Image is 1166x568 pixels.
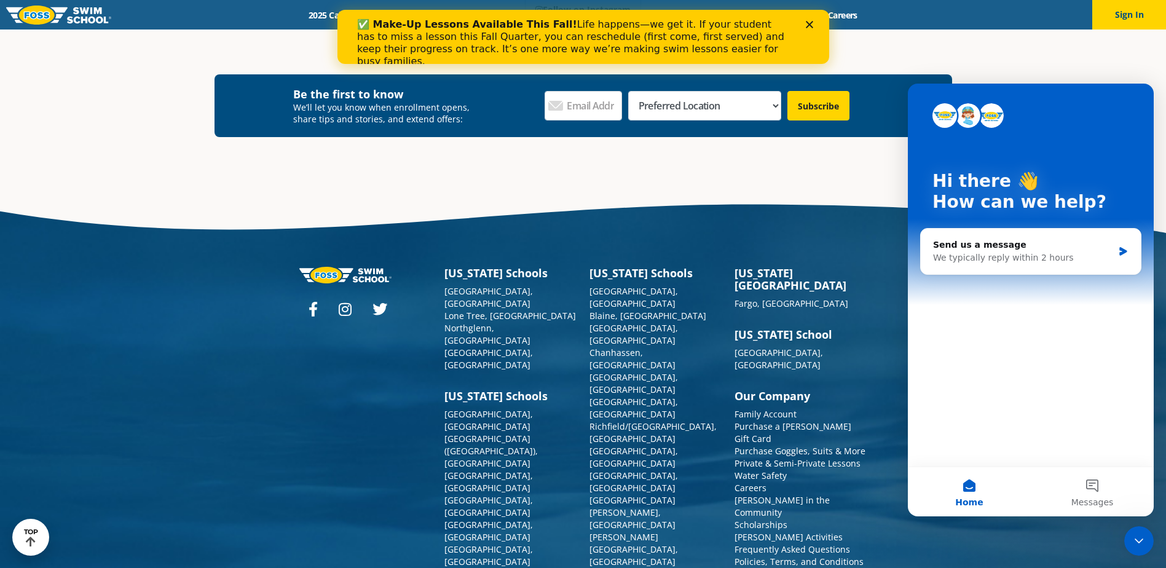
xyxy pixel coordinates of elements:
[648,9,779,21] a: Swim Like [PERSON_NAME]
[589,420,717,444] a: Richfield/[GEOGRAPHIC_DATA], [GEOGRAPHIC_DATA]
[735,494,830,518] a: [PERSON_NAME] in the Community
[299,267,392,283] img: Foss-logo-horizontal-white.svg
[735,267,867,291] h3: [US_STATE][GEOGRAPHIC_DATA]
[735,347,823,371] a: [GEOGRAPHIC_DATA], [GEOGRAPHIC_DATA]
[589,310,706,321] a: Blaine, [GEOGRAPHIC_DATA]
[735,470,787,481] a: Water Safety
[735,543,850,555] a: Frequently Asked Questions
[444,347,533,371] a: [GEOGRAPHIC_DATA], [GEOGRAPHIC_DATA]
[735,445,865,457] a: Purchase Goggles, Suits & More
[735,408,797,420] a: Family Account
[444,267,577,279] h3: [US_STATE] Schools
[444,322,530,346] a: Northglenn, [GEOGRAPHIC_DATA]
[24,528,38,547] div: TOP
[444,519,533,543] a: [GEOGRAPHIC_DATA], [GEOGRAPHIC_DATA]
[298,9,375,21] a: 2025 Calendar
[589,322,678,346] a: [GEOGRAPHIC_DATA], [GEOGRAPHIC_DATA]
[427,9,534,21] a: Swim Path® Program
[817,9,868,21] a: Careers
[444,543,533,567] a: [GEOGRAPHIC_DATA], [GEOGRAPHIC_DATA]
[589,445,678,469] a: [GEOGRAPHIC_DATA], [GEOGRAPHIC_DATA]
[545,91,622,120] input: Email Address
[735,328,867,341] h3: [US_STATE] School
[1124,526,1154,556] iframe: Intercom live chat
[589,285,678,309] a: [GEOGRAPHIC_DATA], [GEOGRAPHIC_DATA]
[375,9,427,21] a: Schools
[444,470,533,494] a: [GEOGRAPHIC_DATA], [GEOGRAPHIC_DATA]
[589,347,676,371] a: Chanhassen, [GEOGRAPHIC_DATA]
[735,482,766,494] a: Careers
[735,457,861,469] a: Private & Semi-Private Lessons
[20,9,240,20] b: ✅ Make-Up Lessons Available This Fall!
[444,494,533,518] a: [GEOGRAPHIC_DATA], [GEOGRAPHIC_DATA]
[444,433,538,469] a: [GEOGRAPHIC_DATA] ([GEOGRAPHIC_DATA]), [GEOGRAPHIC_DATA]
[293,87,478,101] h4: Be the first to know
[293,101,478,125] p: We’ll let you know when enrollment opens, share tips and stories, and extend offers:
[589,371,678,395] a: [GEOGRAPHIC_DATA], [GEOGRAPHIC_DATA]
[534,9,648,21] a: About [PERSON_NAME]
[735,556,864,567] a: Policies, Terms, and Conditions
[787,91,849,120] input: Subscribe
[337,10,829,64] iframe: Intercom live chat banner
[589,494,676,531] a: [GEOGRAPHIC_DATA][PERSON_NAME], [GEOGRAPHIC_DATA]
[908,84,1154,516] iframe: Intercom live chat
[735,420,851,444] a: Purchase a [PERSON_NAME] Gift Card
[444,408,533,432] a: [GEOGRAPHIC_DATA], [GEOGRAPHIC_DATA]
[468,11,481,18] div: Close
[589,470,678,494] a: [GEOGRAPHIC_DATA], [GEOGRAPHIC_DATA]
[735,519,787,531] a: Scholarships
[444,390,577,402] h3: [US_STATE] Schools
[735,531,843,543] a: [PERSON_NAME] Activities
[589,396,678,420] a: [GEOGRAPHIC_DATA], [GEOGRAPHIC_DATA]
[589,531,678,567] a: [PERSON_NAME][GEOGRAPHIC_DATA], [GEOGRAPHIC_DATA]
[444,310,576,321] a: Lone Tree, [GEOGRAPHIC_DATA]
[6,6,111,25] img: FOSS Swim School Logo
[589,267,722,279] h3: [US_STATE] Schools
[444,285,533,309] a: [GEOGRAPHIC_DATA], [GEOGRAPHIC_DATA]
[735,390,867,402] h3: Our Company
[735,298,848,309] a: Fargo, [GEOGRAPHIC_DATA]
[778,9,817,21] a: Blog
[20,9,452,58] div: Life happens—we get it. If your student has to miss a lesson this Fall Quarter, you can reschedul...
